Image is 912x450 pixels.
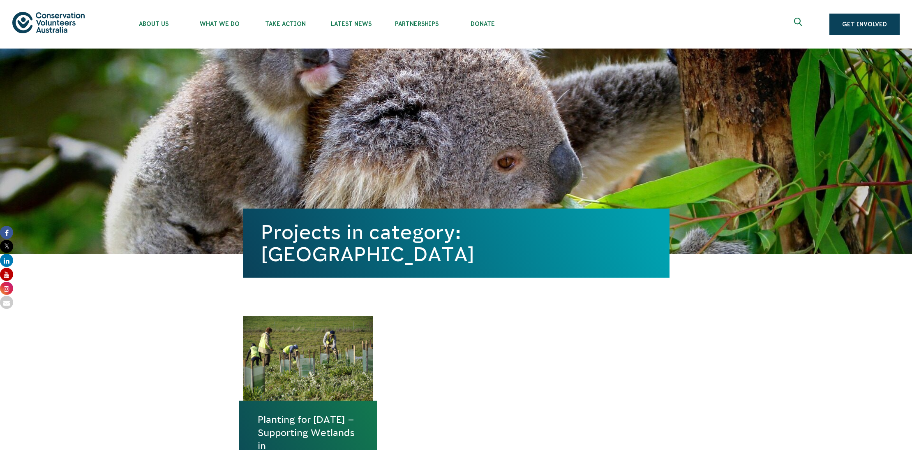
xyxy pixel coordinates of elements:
h1: Projects in category: [GEOGRAPHIC_DATA] [261,221,651,265]
span: Expand search box [794,18,804,31]
span: Partnerships [384,21,450,27]
a: Get Involved [829,14,900,35]
span: Latest News [318,21,384,27]
img: logo.svg [12,12,85,33]
span: Take Action [252,21,318,27]
span: Donate [450,21,515,27]
span: What We Do [187,21,252,27]
span: About Us [121,21,187,27]
button: Expand search box Close search box [789,14,809,34]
